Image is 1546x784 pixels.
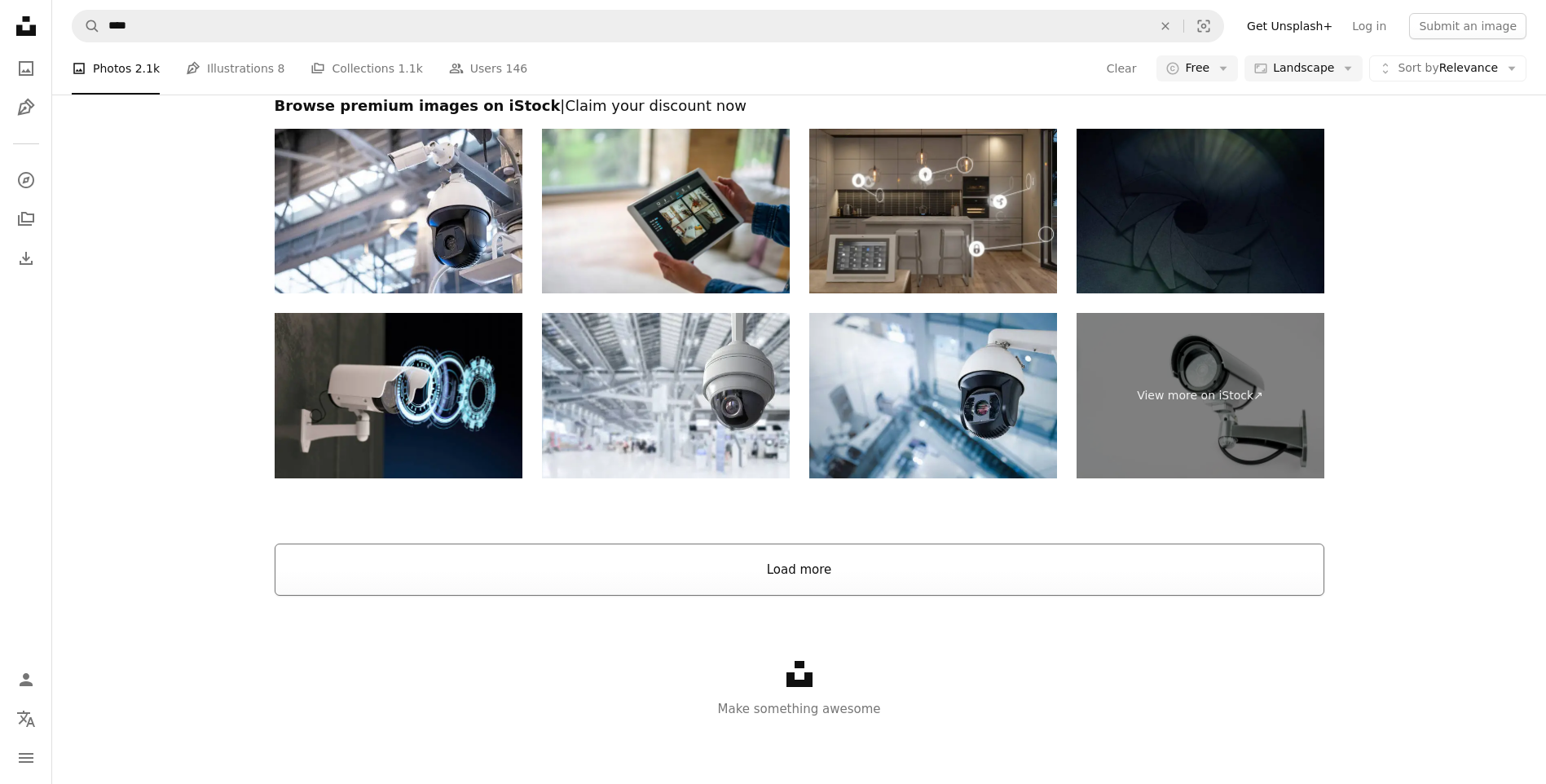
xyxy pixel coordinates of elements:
img: Smart Home Control System With App Icons In Kitchen. Close-up View Of Digital Tablet With Home Au... [809,129,1057,294]
a: Explore [10,164,42,196]
a: Log in / Sign up [10,663,42,696]
button: Landscape [1244,55,1363,81]
a: Home — Unsplash [10,10,42,46]
img: Security Cam with Digital HUD [275,313,522,478]
img: Security camera or cctv camera in airport [542,313,790,478]
a: Photos [10,52,42,85]
button: Sort byRelevance [1369,55,1526,81]
button: Menu [10,742,42,774]
img: Macro camera lens,The diaphragm of old camera lens aperture with warm light bokeh. Selective focu... [1077,129,1324,294]
a: Users 146 [449,42,527,95]
a: Log in [1342,13,1396,39]
span: | Claim your discount now [560,97,747,114]
img: CCTV surveillance security camera video equipment for security system in public building such as ... [275,129,522,294]
span: Sort by [1398,61,1438,74]
button: Clear [1106,55,1138,81]
button: Clear [1147,11,1183,42]
a: Illustrations 8 [186,42,284,95]
span: 8 [278,59,285,77]
a: Get Unsplash+ [1237,13,1342,39]
button: Search Unsplash [73,11,100,42]
span: 1.1k [398,59,422,77]
span: 146 [506,59,528,77]
a: View more on iStock↗ [1077,313,1324,478]
h2: Browse premium images on iStock [275,96,1324,116]
button: Free [1156,55,1238,81]
a: Illustrations [10,91,42,124]
a: Collections 1.1k [311,42,422,95]
p: Make something awesome [52,699,1546,719]
button: Language [10,703,42,735]
span: Free [1185,60,1209,77]
img: Woman monitoring her house with a home security system [542,129,790,294]
img: CCTV on Shopping mall or supermarket on blurry background. [809,313,1057,478]
button: Load more [275,544,1324,596]
button: Visual search [1184,11,1223,42]
a: Download History [10,242,42,275]
span: Relevance [1398,60,1498,77]
span: Landscape [1273,60,1334,77]
button: Submit an image [1409,13,1526,39]
form: Find visuals sitewide [72,10,1224,42]
a: Collections [10,203,42,236]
